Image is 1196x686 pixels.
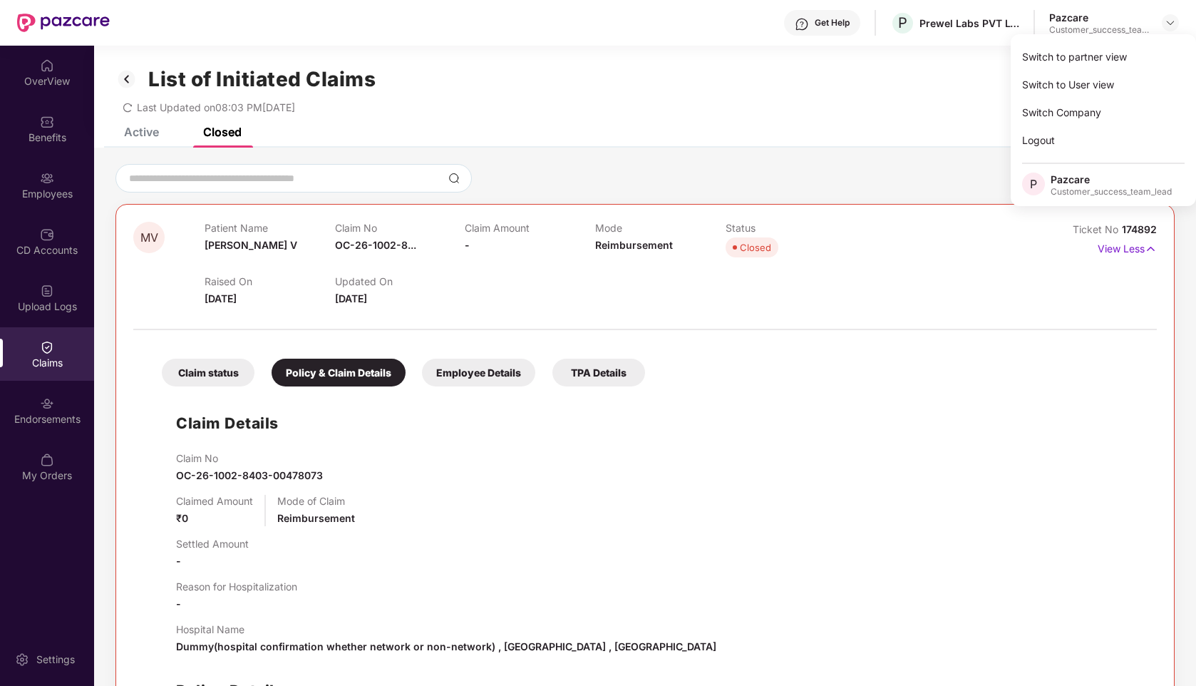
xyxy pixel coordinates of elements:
span: - [176,555,181,567]
div: Get Help [815,17,850,29]
img: svg+xml;base64,PHN2ZyBpZD0iQmVuZWZpdHMiIHhtbG5zPSJodHRwOi8vd3d3LnczLm9yZy8yMDAwL3N2ZyIgd2lkdGg9Ij... [40,115,54,129]
p: Updated On [335,275,465,287]
div: Pazcare [1049,11,1149,24]
div: Customer_success_team_lead [1049,24,1149,36]
p: View Less [1098,237,1157,257]
p: Hospital Name [176,623,716,635]
div: Pazcare [1051,173,1172,186]
div: Policy & Claim Details [272,359,406,386]
p: Claim No [335,222,465,234]
p: Raised On [205,275,335,287]
span: P [898,14,907,31]
h1: Claim Details [176,411,279,435]
div: Employee Details [422,359,535,386]
img: svg+xml;base64,PHN2ZyBpZD0iVXBsb2FkX0xvZ3MiIGRhdGEtbmFtZT0iVXBsb2FkIExvZ3MiIHhtbG5zPSJodHRwOi8vd3... [40,284,54,298]
p: Settled Amount [176,538,249,550]
div: Settings [32,652,79,667]
img: New Pazcare Logo [17,14,110,32]
img: svg+xml;base64,PHN2ZyBpZD0iSG9tZSIgeG1sbnM9Imh0dHA6Ly93d3cudzMub3JnLzIwMDAvc3ZnIiB3aWR0aD0iMjAiIG... [40,58,54,73]
p: Claimed Amount [176,495,253,507]
span: Reimbursement [277,512,355,524]
img: svg+xml;base64,PHN2ZyBpZD0iRW5kb3JzZW1lbnRzIiB4bWxucz0iaHR0cDovL3d3dy53My5vcmcvMjAwMC9zdmciIHdpZH... [40,396,54,411]
span: 174892 [1122,223,1157,235]
img: svg+xml;base64,PHN2ZyBpZD0iU2V0dGluZy0yMHgyMCIgeG1sbnM9Imh0dHA6Ly93d3cudzMub3JnLzIwMDAvc3ZnIiB3aW... [15,652,29,667]
p: Patient Name [205,222,335,234]
p: Mode [595,222,726,234]
span: [PERSON_NAME] V [205,239,297,251]
div: Logout [1011,126,1196,154]
span: Dummy(hospital confirmation whether network or non-network) , [GEOGRAPHIC_DATA] , [GEOGRAPHIC_DATA] [176,640,716,652]
span: Last Updated on 08:03 PM[DATE] [137,101,295,113]
img: svg+xml;base64,PHN2ZyBpZD0iRHJvcGRvd24tMzJ4MzIiIHhtbG5zPSJodHRwOi8vd3d3LnczLm9yZy8yMDAwL3N2ZyIgd2... [1165,17,1176,29]
div: Active [124,125,159,139]
img: svg+xml;base64,PHN2ZyBpZD0iRW1wbG95ZWVzIiB4bWxucz0iaHR0cDovL3d3dy53My5vcmcvMjAwMC9zdmciIHdpZHRoPS... [40,171,54,185]
div: Closed [740,240,771,255]
p: Status [726,222,856,234]
span: redo [123,101,133,113]
span: [DATE] [205,292,237,304]
span: Reimbursement [595,239,673,251]
span: - [465,239,470,251]
span: Ticket No [1073,223,1122,235]
span: P [1030,175,1037,193]
img: svg+xml;base64,PHN2ZyBpZD0iU2VhcmNoLTMyeDMyIiB4bWxucz0iaHR0cDovL3d3dy53My5vcmcvMjAwMC9zdmciIHdpZH... [448,173,460,184]
div: Switch Company [1011,98,1196,126]
img: svg+xml;base64,PHN2ZyBpZD0iSGVscC0zMngzMiIgeG1sbnM9Imh0dHA6Ly93d3cudzMub3JnLzIwMDAvc3ZnIiB3aWR0aD... [795,17,809,31]
div: TPA Details [552,359,645,386]
p: Reason for Hospitalization [176,580,297,593]
div: Customer_success_team_lead [1051,186,1172,198]
p: Claim No [176,452,323,464]
img: svg+xml;base64,PHN2ZyB3aWR0aD0iMzIiIGhlaWdodD0iMzIiIHZpZXdCb3g9IjAgMCAzMiAzMiIgZmlsbD0ibm9uZSIgeG... [115,67,138,91]
div: Claim status [162,359,254,386]
div: Switch to partner view [1011,43,1196,71]
div: Prewel Labs PVT LTD [919,16,1019,30]
span: [DATE] [335,292,367,304]
div: Closed [203,125,242,139]
p: Mode of Claim [277,495,355,507]
p: Claim Amount [465,222,595,234]
span: - [176,598,181,610]
h1: List of Initiated Claims [148,67,376,91]
img: svg+xml;base64,PHN2ZyBpZD0iQ2xhaW0iIHhtbG5zPSJodHRwOi8vd3d3LnczLm9yZy8yMDAwL3N2ZyIgd2lkdGg9IjIwIi... [40,340,54,354]
img: svg+xml;base64,PHN2ZyBpZD0iTXlfT3JkZXJzIiBkYXRhLW5hbWU9Ik15IE9yZGVycyIgeG1sbnM9Imh0dHA6Ly93d3cudz... [40,453,54,467]
span: OC-26-1002-8... [335,239,416,251]
div: Switch to User view [1011,71,1196,98]
img: svg+xml;base64,PHN2ZyBpZD0iQ0RfQWNjb3VudHMiIGRhdGEtbmFtZT0iQ0QgQWNjb3VudHMiIHhtbG5zPSJodHRwOi8vd3... [40,227,54,242]
span: ₹0 [176,512,188,524]
span: OC-26-1002-8403-00478073 [176,469,323,481]
span: MV [140,232,158,244]
img: svg+xml;base64,PHN2ZyB4bWxucz0iaHR0cDovL3d3dy53My5vcmcvMjAwMC9zdmciIHdpZHRoPSIxNyIgaGVpZ2h0PSIxNy... [1145,241,1157,257]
